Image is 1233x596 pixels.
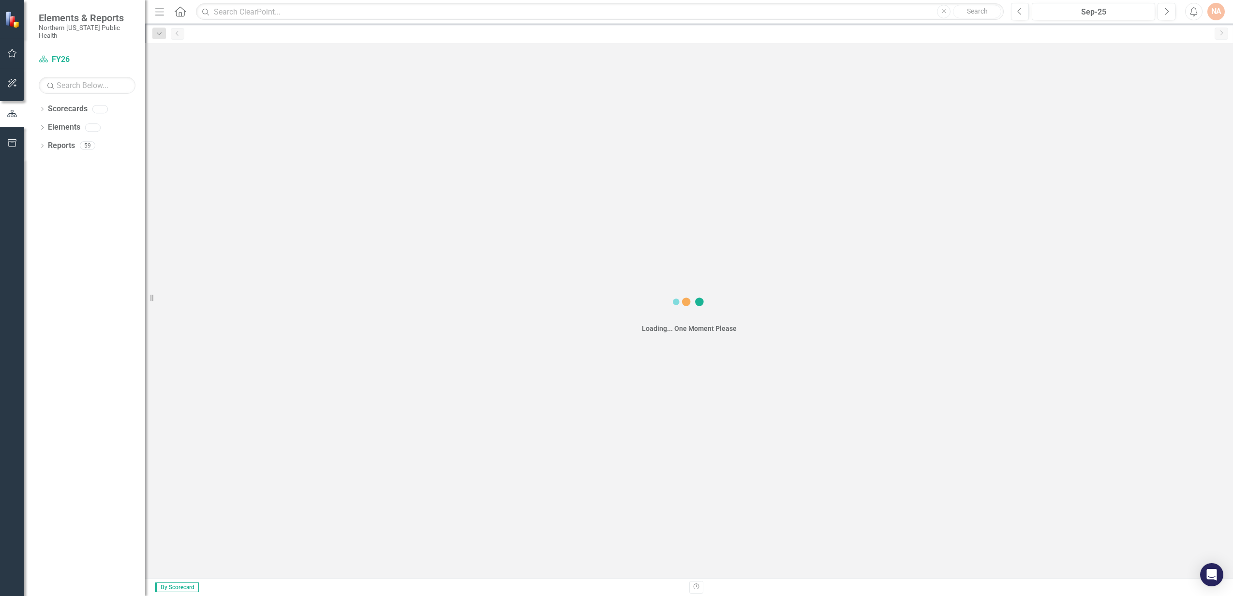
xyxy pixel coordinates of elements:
[48,104,88,115] a: Scorecards
[48,122,80,133] a: Elements
[5,11,22,28] img: ClearPoint Strategy
[155,582,199,592] span: By Scorecard
[80,142,95,150] div: 59
[39,12,135,24] span: Elements & Reports
[39,54,135,65] a: FY26
[48,140,75,151] a: Reports
[953,5,1001,18] button: Search
[39,24,135,40] small: Northern [US_STATE] Public Health
[196,3,1004,20] input: Search ClearPoint...
[1207,3,1225,20] button: NA
[39,77,135,94] input: Search Below...
[1200,563,1223,586] div: Open Intercom Messenger
[642,324,737,333] div: Loading... One Moment Please
[1032,3,1155,20] button: Sep-25
[967,7,988,15] span: Search
[1035,6,1152,18] div: Sep-25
